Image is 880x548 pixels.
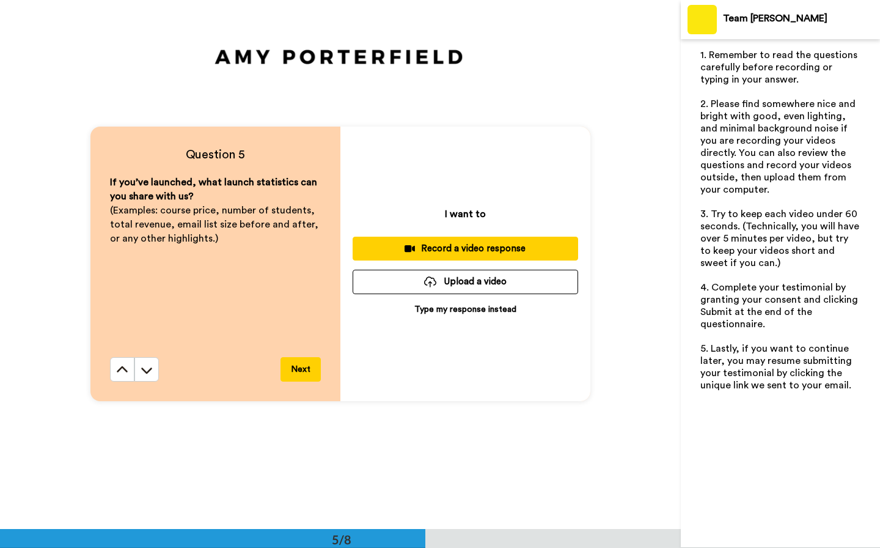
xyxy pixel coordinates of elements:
span: 1. Remember to read the questions carefully before recording or typing in your answer. [700,50,860,84]
p: Type my response instead [414,303,516,316]
p: I want to [445,207,486,221]
h4: Question 5 [110,146,321,163]
div: Record a video response [362,242,568,255]
span: 5. Lastly, if you want to continue later, you may resume submitting your testimonial by clicking ... [700,344,854,390]
img: Profile Image [687,5,717,34]
div: Team [PERSON_NAME] [723,13,879,24]
span: 3. Try to keep each video under 60 seconds. (Technically, you will have over 5 minutes per video,... [700,209,862,268]
div: 5/8 [312,531,371,548]
span: 4. Complete your testimonial by granting your consent and clicking Submit at the end of the quest... [700,283,860,329]
span: 2. Please find somewhere nice and bright with good, even lighting, and minimal background noise i... [700,99,858,194]
button: Next [280,357,321,382]
button: Upload a video [353,270,578,294]
span: (Examples: course price, number of students, total revenue, email list size before and after, or ... [110,206,321,243]
span: If you’ve launched, what launch statistics can you share with us? [110,177,320,201]
button: Record a video response [353,237,578,261]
